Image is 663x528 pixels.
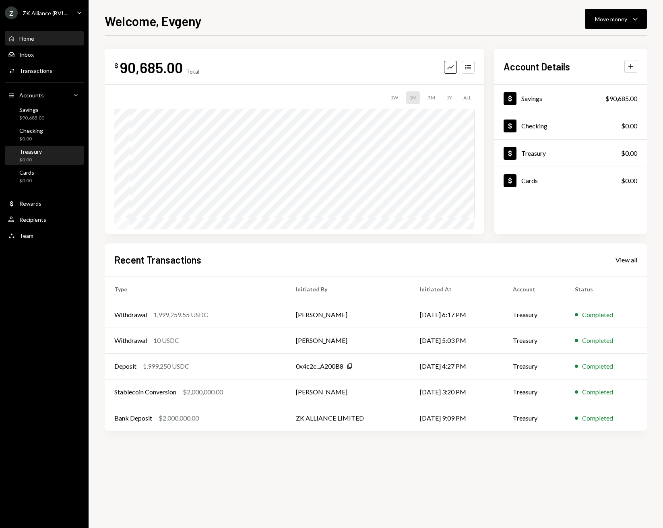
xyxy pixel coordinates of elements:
[410,353,503,379] td: [DATE] 4:27 PM
[521,122,547,130] div: Checking
[521,177,538,184] div: Cards
[621,176,637,186] div: $0.00
[5,6,18,19] div: Z
[5,125,84,144] a: Checking$0.00
[460,91,475,104] div: ALL
[286,405,410,431] td: ZK ALLIANCE LIMITED
[19,169,34,176] div: Cards
[5,88,84,102] a: Accounts
[114,310,147,320] div: Withdrawal
[114,253,201,266] h2: Recent Transactions
[120,58,183,76] div: 90,685.00
[19,92,44,99] div: Accounts
[159,413,199,423] div: $2,000,000.00
[105,13,202,29] h1: Welcome, Evgeny
[494,85,647,112] a: Savings$90,685.00
[503,276,566,302] th: Account
[105,276,286,302] th: Type
[621,121,637,131] div: $0.00
[410,405,503,431] td: [DATE] 9:09 PM
[143,361,189,371] div: 1,999,250 USDC
[406,91,420,104] div: 1M
[410,302,503,328] td: [DATE] 6:17 PM
[443,91,455,104] div: 1Y
[296,361,343,371] div: 0x4c2c...A200B8
[504,60,570,73] h2: Account Details
[5,212,84,227] a: Recipients
[286,328,410,353] td: [PERSON_NAME]
[410,379,503,405] td: [DATE] 3:20 PM
[494,167,647,194] a: Cards$0.00
[582,310,613,320] div: Completed
[582,361,613,371] div: Completed
[5,104,84,123] a: Savings$90,685.00
[503,405,566,431] td: Treasury
[114,361,136,371] div: Deposit
[19,35,34,42] div: Home
[503,379,566,405] td: Treasury
[19,148,42,155] div: Treasury
[503,302,566,328] td: Treasury
[494,112,647,139] a: Checking$0.00
[153,336,179,345] div: 10 USDC
[19,115,44,122] div: $90,685.00
[5,47,84,62] a: Inbox
[286,276,410,302] th: Initiated By
[19,127,43,134] div: Checking
[186,68,199,75] div: Total
[585,9,647,29] button: Move money
[621,148,637,158] div: $0.00
[114,62,118,70] div: $
[582,387,613,397] div: Completed
[19,177,34,184] div: $0.00
[183,387,223,397] div: $2,000,000.00
[595,15,627,23] div: Move money
[615,255,637,264] a: View all
[5,228,84,243] a: Team
[503,353,566,379] td: Treasury
[410,328,503,353] td: [DATE] 5:03 PM
[19,200,41,207] div: Rewards
[387,91,401,104] div: 1W
[114,336,147,345] div: Withdrawal
[153,310,208,320] div: 1,999,259.55 USDC
[23,10,67,16] div: ZK Alliance (BVI...
[19,67,52,74] div: Transactions
[19,232,33,239] div: Team
[19,51,34,58] div: Inbox
[605,94,637,103] div: $90,685.00
[410,276,503,302] th: Initiated At
[114,387,176,397] div: Stablecoin Conversion
[286,379,410,405] td: [PERSON_NAME]
[5,63,84,78] a: Transactions
[503,328,566,353] td: Treasury
[114,413,152,423] div: Bank Deposit
[521,95,542,102] div: Savings
[615,256,637,264] div: View all
[19,136,43,142] div: $0.00
[582,413,613,423] div: Completed
[5,196,84,210] a: Rewards
[425,91,438,104] div: 3M
[5,31,84,45] a: Home
[521,149,546,157] div: Treasury
[565,276,647,302] th: Status
[582,336,613,345] div: Completed
[19,106,44,113] div: Savings
[286,302,410,328] td: [PERSON_NAME]
[19,157,42,163] div: $0.00
[494,140,647,167] a: Treasury$0.00
[5,146,84,165] a: Treasury$0.00
[19,216,46,223] div: Recipients
[5,167,84,186] a: Cards$0.00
